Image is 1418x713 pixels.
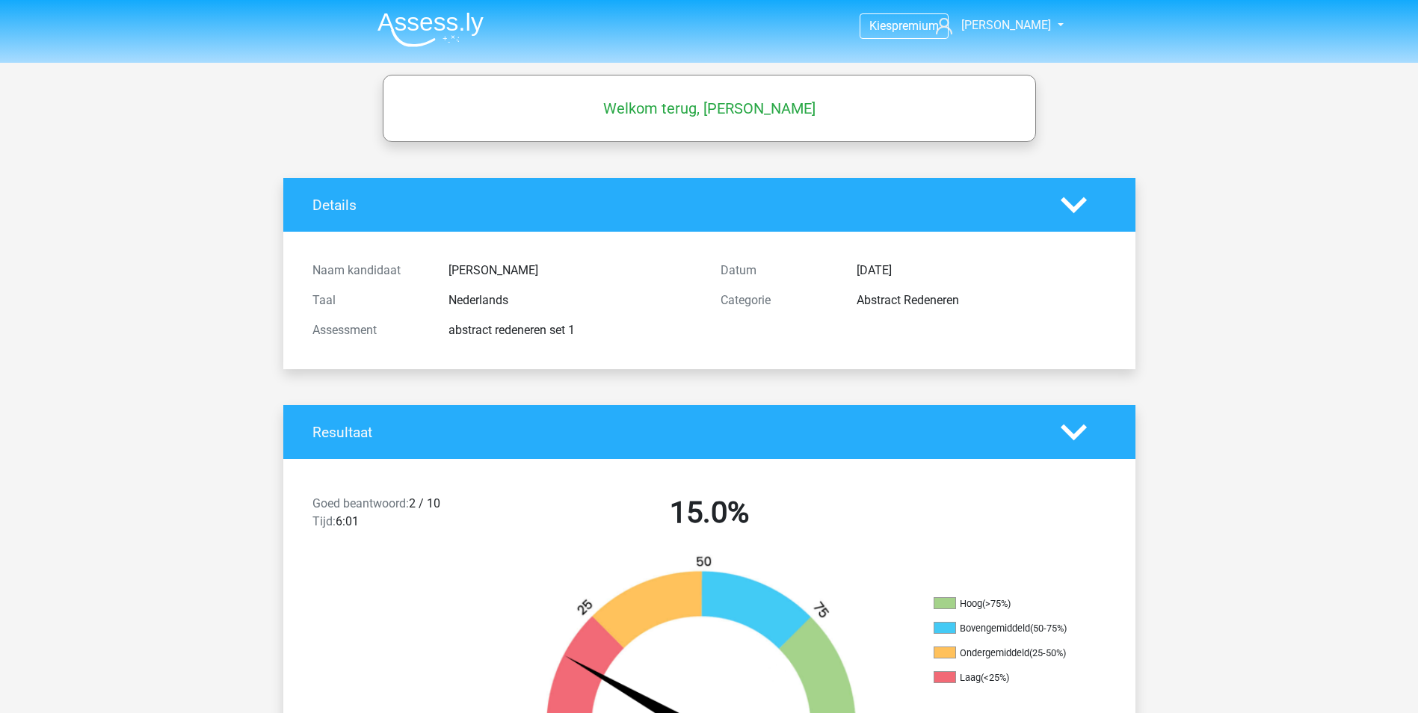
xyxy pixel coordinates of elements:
span: premium [892,19,939,33]
div: Assessment [301,321,437,339]
span: [PERSON_NAME] [961,18,1051,32]
h5: Welkom terug, [PERSON_NAME] [390,99,1029,117]
div: Abstract Redeneren [845,291,1118,309]
div: (<25%) [981,672,1009,683]
li: Hoog [934,597,1083,611]
h4: Details [312,197,1038,214]
a: [PERSON_NAME] [930,16,1052,34]
h2: 15.0% [517,495,902,531]
img: Assessly [377,12,484,47]
span: Kies [869,19,892,33]
div: Datum [709,262,845,280]
li: Ondergemiddeld [934,646,1083,660]
div: 2 / 10 6:01 [301,495,505,537]
li: Bovengemiddeld [934,622,1083,635]
div: (50-75%) [1030,623,1067,634]
div: abstract redeneren set 1 [437,321,709,339]
li: Laag [934,671,1083,685]
div: (>75%) [982,598,1011,609]
div: [PERSON_NAME] [437,262,709,280]
a: Kiespremium [860,16,948,36]
div: Naam kandidaat [301,262,437,280]
div: Nederlands [437,291,709,309]
h4: Resultaat [312,424,1038,441]
div: Categorie [709,291,845,309]
div: (25-50%) [1029,647,1066,658]
div: Taal [301,291,437,309]
div: [DATE] [845,262,1118,280]
span: Tijd: [312,514,336,528]
span: Goed beantwoord: [312,496,409,510]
